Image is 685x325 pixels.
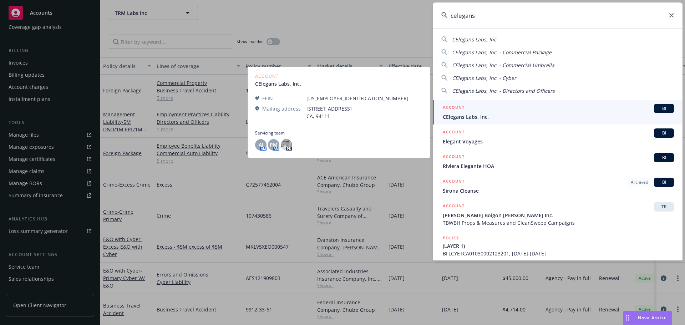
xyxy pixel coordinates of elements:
[657,154,671,161] span: BI
[631,179,648,186] span: Archived
[443,104,465,112] h5: ACCOUNT
[657,204,671,210] span: TR
[443,219,674,227] span: TBWBH Props & Measures and CleanSweep Campaigns
[443,138,674,145] span: Elegant Voyages
[443,153,465,162] h5: ACCOUNT
[433,100,683,125] a: ACCOUNTBICElegans Labs, Inc.
[638,315,666,321] span: Nova Assist
[433,149,683,174] a: ACCOUNTBIRiviera Elegante HOA
[623,311,672,325] button: Nova Assist
[452,36,498,43] span: CElegans Labs, Inc.
[443,234,459,242] h5: POLICY
[433,2,683,28] input: Search...
[433,174,683,198] a: ACCOUNTArchivedBISirona Cleanse
[443,202,465,211] h5: ACCOUNT
[657,179,671,186] span: BI
[657,105,671,112] span: BI
[623,311,632,325] div: Drag to move
[452,87,555,94] span: CElegans Labs, Inc. - Directors and Officers
[443,178,465,186] h5: ACCOUNT
[443,113,674,121] span: CElegans Labs, Inc.
[443,212,674,219] span: [PERSON_NAME] Boigon [PERSON_NAME] Inc.
[443,242,674,250] span: (LAYER 1)
[443,128,465,137] h5: ACCOUNT
[452,62,554,68] span: CElegans Labs, Inc. - Commercial Umbrella
[443,162,674,170] span: Riviera Elegante HOA
[443,250,674,257] span: BFLCYETCA01030002123201, [DATE]-[DATE]
[433,198,683,230] a: ACCOUNTTR[PERSON_NAME] Boigon [PERSON_NAME] Inc.TBWBH Props & Measures and CleanSweep Campaigns
[443,187,674,194] span: Sirona Cleanse
[433,230,683,261] a: POLICY(LAYER 1)BFLCYETCA01030002123201, [DATE]-[DATE]
[657,130,671,136] span: BI
[452,75,516,81] span: CElegans Labs, Inc. - Cyber
[452,49,552,56] span: CElegans Labs, Inc. - Commercial Package
[433,125,683,149] a: ACCOUNTBIElegant Voyages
